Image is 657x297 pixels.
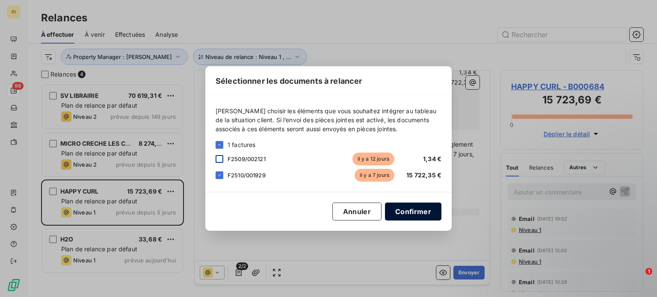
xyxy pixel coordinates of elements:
span: il y a 7 jours [355,169,394,182]
iframe: Intercom live chat [628,268,648,288]
span: 1,34 € [423,155,441,162]
span: 1 factures [228,140,256,149]
span: Sélectionner les documents à relancer [216,75,362,87]
span: [PERSON_NAME] choisir les éléments que vous souhaitez intégrer au tableau de la situation client.... [216,106,441,133]
span: F2510/001929 [228,172,266,179]
span: 15 722,35 € [406,171,441,179]
span: 1 [645,268,652,275]
button: Annuler [332,203,382,221]
button: Confirmer [385,203,441,221]
iframe: Intercom notifications message [486,214,657,274]
span: F2509/002121 [228,156,266,162]
span: il y a 12 jours [352,153,394,165]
